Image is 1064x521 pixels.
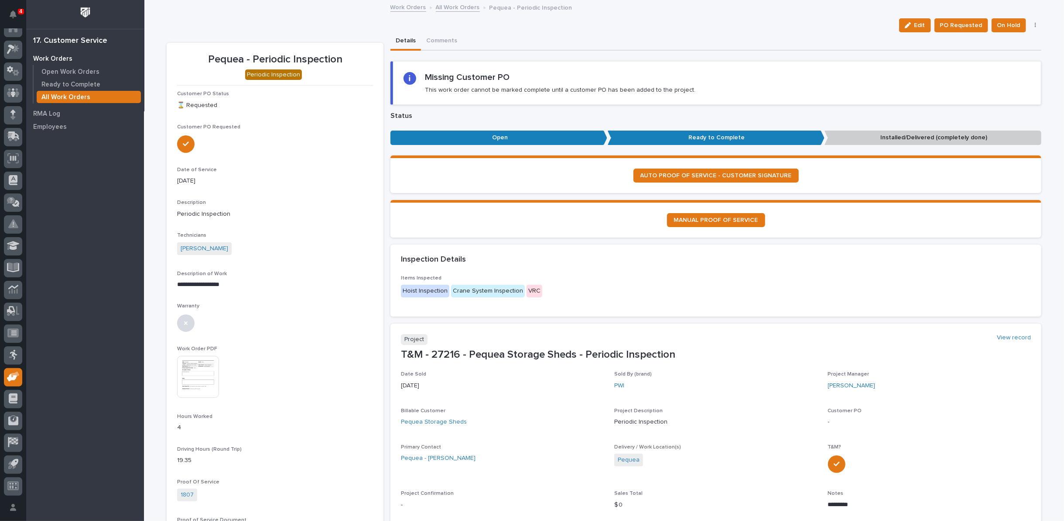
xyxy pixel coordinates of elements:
span: Proof Of Service [177,480,219,485]
span: Primary Contact [401,445,441,450]
span: Project Description [614,408,663,414]
p: 19.35 [177,456,373,465]
p: Pequea - Periodic Inspection [177,53,373,66]
a: Work Orders [390,2,426,12]
p: All Work Orders [41,93,90,101]
span: Customer PO Status [177,91,229,97]
a: [PERSON_NAME] [828,381,876,390]
span: Technicians [177,233,206,238]
span: Sales Total [614,491,643,496]
span: PO Requested [940,20,982,31]
div: Crane System Inspection [451,285,525,297]
div: VRC [527,285,542,297]
span: Project Manager [828,372,869,377]
p: Status [390,112,1041,120]
a: Employees [26,120,144,133]
span: Customer PO Requested [177,124,240,130]
p: [DATE] [177,176,373,186]
p: Installed/Delivered (completely done) [825,131,1041,145]
button: Edit [899,18,931,32]
a: RMA Log [26,107,144,120]
button: Notifications [4,5,22,24]
a: Work Orders [26,52,144,65]
div: 17. Customer Service [33,36,107,46]
span: Billable Customer [401,408,445,414]
p: Periodic Inspection [177,210,373,219]
a: Open Work Orders [34,66,144,78]
p: Work Orders [33,55,72,63]
h2: Inspection Details [401,255,466,265]
img: Workspace Logo [77,4,93,21]
p: ⌛ Requested [177,101,373,110]
span: On Hold [997,20,1020,31]
button: Details [390,32,421,51]
a: MANUAL PROOF OF SERVICE [667,213,765,227]
span: AUTO PROOF OF SERVICE - CUSTOMER SIGNATURE [640,173,792,179]
p: 4 [19,8,22,14]
p: Ready to Complete [608,131,825,145]
span: T&M? [828,445,842,450]
span: Sold By (brand) [614,372,652,377]
a: [PERSON_NAME] [181,244,228,253]
p: RMA Log [33,110,60,118]
a: View record [997,334,1031,342]
p: Pequea - Periodic Inspection [489,2,572,12]
button: Comments [421,32,462,51]
span: Customer PO [828,408,862,414]
button: On Hold [992,18,1026,32]
span: Warranty [177,304,199,309]
p: Ready to Complete [41,81,100,89]
p: - [401,500,604,510]
a: All Work Orders [34,91,144,103]
span: Project Confirmation [401,491,454,496]
a: Pequea Storage Sheds [401,417,467,427]
p: T&M - 27216 - Pequea Storage Sheds - Periodic Inspection [401,348,1031,361]
a: 1807 [181,490,194,500]
div: Periodic Inspection [245,69,302,80]
span: Items Inspected [401,276,441,281]
p: Open Work Orders [41,68,99,76]
p: [DATE] [401,381,604,390]
span: Description [177,200,206,205]
p: This work order cannot be marked complete until a customer PO has been added to the project. [425,86,695,94]
span: Delivery / Work Location(s) [614,445,681,450]
a: AUTO PROOF OF SERVICE - CUSTOMER SIGNATURE [633,169,799,183]
div: Notifications4 [11,10,22,24]
span: Description of Work [177,271,227,276]
div: Hoist Inspection [401,285,449,297]
p: - [828,417,1031,427]
p: Periodic Inspection [614,417,817,427]
span: Work Order PDF [177,346,217,352]
span: Date Sold [401,372,426,377]
span: MANUAL PROOF OF SERVICE [674,217,758,223]
a: PWI [614,381,624,390]
p: 4 [177,423,373,432]
p: Employees [33,123,67,131]
span: Driving Hours (Round Trip) [177,447,242,452]
a: Ready to Complete [34,78,144,90]
p: $ 0 [614,500,817,510]
a: All Work Orders [436,2,480,12]
span: Notes [828,491,844,496]
span: Edit [914,21,925,29]
a: Pequea [618,455,640,465]
span: Date of Service [177,167,217,173]
a: Pequea - [PERSON_NAME] [401,454,476,463]
p: Open [390,131,607,145]
span: Hours Worked [177,414,212,419]
button: PO Requested [934,18,988,32]
p: Project [401,334,428,345]
h2: Missing Customer PO [425,72,510,83]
